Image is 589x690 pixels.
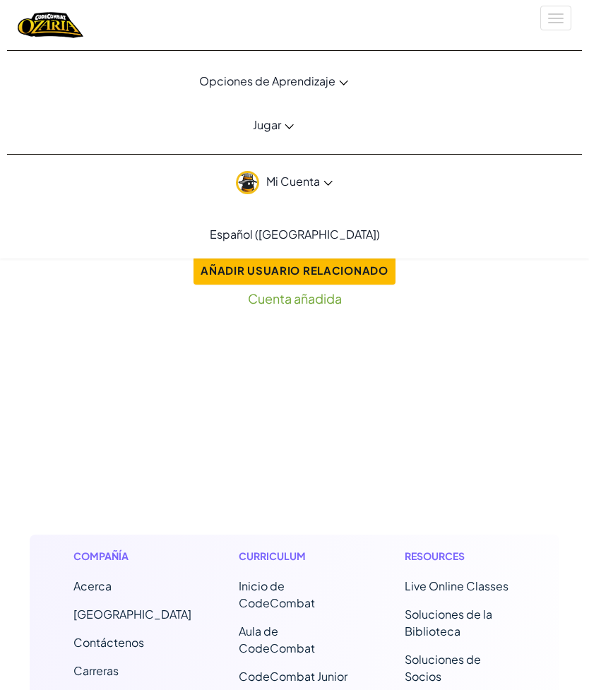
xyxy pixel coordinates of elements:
[73,549,185,564] h1: Compañía
[203,215,387,253] a: Español ([GEOGRAPHIC_DATA])
[210,227,380,242] span: Español ([GEOGRAPHIC_DATA])
[18,11,83,40] img: Home
[405,578,508,593] a: Live Online Classes
[405,549,516,564] h1: Resources
[73,607,191,621] a: [GEOGRAPHIC_DATA]
[73,663,119,678] a: Carreras
[253,117,281,132] span: Jugar
[405,607,492,638] a: Soluciones de la Biblioteca
[405,652,481,684] a: Soluciones de Socios
[236,171,259,194] img: avatar
[73,635,144,650] span: Contáctenos
[266,174,333,189] span: Mi Cuenta
[239,549,350,564] h1: Curriculum
[239,669,347,684] a: CodeCombat Junior
[7,160,561,204] a: Mi Cuenta
[18,11,83,40] a: Ozaria by CodeCombat logo
[199,73,335,88] span: Opciones de Aprendizaje
[194,256,395,285] button: Añadir Usuario Relacionado
[239,624,315,655] a: Aula de CodeCombat
[73,578,112,593] a: Acerca
[239,578,315,610] span: Inicio de CodeCombat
